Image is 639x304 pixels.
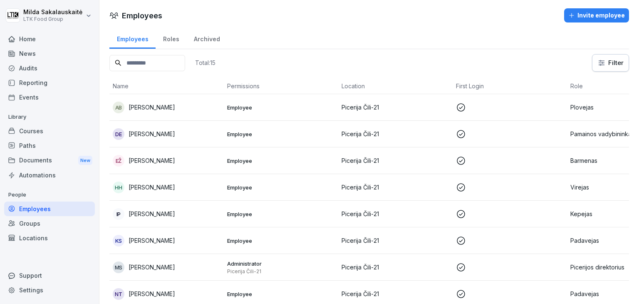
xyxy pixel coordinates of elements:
[227,210,335,218] p: Employee
[129,103,175,112] p: [PERSON_NAME]
[113,262,124,273] div: MS
[129,209,175,218] p: [PERSON_NAME]
[4,188,95,202] p: People
[4,283,95,297] a: Settings
[227,290,335,298] p: Employee
[78,156,92,165] div: New
[4,75,95,90] a: Reporting
[342,263,449,272] p: Picerija Čili-21
[342,183,449,192] p: Picerija Čili-21
[109,78,224,94] th: Name
[342,209,449,218] p: Picerija Čili-21
[453,78,567,94] th: First Login
[597,59,624,67] div: Filter
[568,11,625,20] div: Invite employee
[156,27,186,49] a: Roles
[227,237,335,244] p: Employee
[129,183,175,192] p: [PERSON_NAME]
[113,128,124,140] div: DE
[4,202,95,216] a: Employees
[113,208,124,220] div: IP
[4,216,95,231] a: Groups
[4,153,95,168] a: DocumentsNew
[113,102,124,113] div: AB
[4,32,95,46] a: Home
[564,8,629,22] button: Invite employee
[342,130,449,138] p: Picerija Čili-21
[4,110,95,124] p: Library
[224,78,338,94] th: Permissions
[113,155,124,167] div: EŽ
[592,55,629,71] button: Filter
[113,235,124,247] div: KS
[186,27,227,49] a: Archived
[113,182,124,193] div: HH
[227,104,335,111] p: Employee
[338,78,453,94] th: Location
[109,27,156,49] a: Employees
[4,46,95,61] a: News
[342,236,449,245] p: Picerija Čili-21
[129,130,175,138] p: [PERSON_NAME]
[227,157,335,164] p: Employee
[227,130,335,138] p: Employee
[4,90,95,105] a: Events
[129,236,175,245] p: [PERSON_NAME]
[129,289,175,298] p: [PERSON_NAME]
[4,268,95,283] div: Support
[129,156,175,165] p: [PERSON_NAME]
[227,268,335,275] p: Picerija Čili-21
[342,156,449,165] p: Picerija Čili-21
[4,231,95,245] a: Locations
[23,16,82,22] p: LTK Food Group
[227,184,335,191] p: Employee
[129,263,175,272] p: [PERSON_NAME]
[227,260,335,267] p: Administrator
[113,288,124,300] div: NT
[122,10,162,21] h1: Employees
[4,61,95,75] a: Audits
[23,9,82,16] p: Milda Sakalauskaitė
[342,289,449,298] p: Picerija Čili-21
[4,138,95,153] a: Paths
[4,124,95,138] a: Courses
[4,168,95,182] a: Automations
[4,153,95,168] div: Documents
[342,103,449,112] p: Picerija Čili-21
[195,59,215,67] p: Total: 15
